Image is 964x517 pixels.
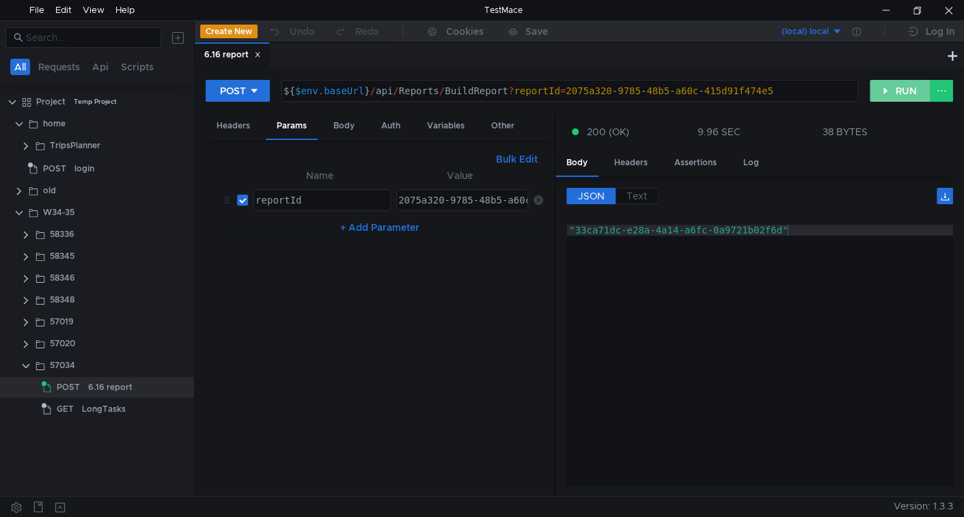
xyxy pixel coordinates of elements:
[82,399,126,419] div: LongTasks
[117,59,158,75] button: Scripts
[206,80,270,102] button: POST
[491,151,543,167] button: Bulk Edit
[206,113,261,139] div: Headers
[50,246,74,266] div: 58345
[603,150,659,176] div: Headers
[391,167,528,184] th: Value
[626,190,647,202] span: Text
[578,190,605,202] span: JSON
[57,377,80,397] span: POST
[555,150,598,177] div: Body
[26,30,153,45] input: Search...
[697,126,740,138] div: 9.96 SEC
[823,126,868,138] div: 38 BYTES
[525,27,548,36] div: Save
[446,23,484,40] div: Cookies
[782,25,829,38] div: (local) local
[870,80,931,102] button: RUN
[747,20,842,42] button: (local) local
[10,59,30,75] button: All
[200,25,258,38] button: Create New
[370,113,411,139] div: Auth
[34,59,84,75] button: Requests
[50,355,75,376] div: 57034
[732,150,770,176] div: Log
[50,224,74,244] div: 58336
[355,23,379,40] div: Redo
[43,113,66,134] div: home
[926,23,954,40] div: Log In
[248,167,391,184] th: Name
[50,135,100,156] div: TripsPlanner
[50,311,74,332] div: 57019
[74,92,117,112] div: Temp Project
[43,180,56,201] div: old
[325,21,389,42] button: Redo
[416,113,476,139] div: Variables
[88,377,133,397] div: 6.16 report
[322,113,366,139] div: Body
[74,158,94,179] div: login
[88,59,113,75] button: Api
[43,202,74,223] div: W34-35
[894,497,953,516] span: Version: 1.3.3
[258,21,325,42] button: Undo
[43,158,66,179] span: POST
[266,113,318,140] div: Params
[220,83,246,98] div: POST
[290,23,315,40] div: Undo
[204,48,261,62] div: 6.16 report
[50,268,75,288] div: 58346
[663,150,728,176] div: Assertions
[36,92,66,112] div: Project
[480,113,525,139] div: Other
[50,333,75,354] div: 57020
[50,290,74,310] div: 58348
[587,124,629,139] span: 200 (OK)
[57,399,74,419] span: GET
[335,219,425,236] button: + Add Parameter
